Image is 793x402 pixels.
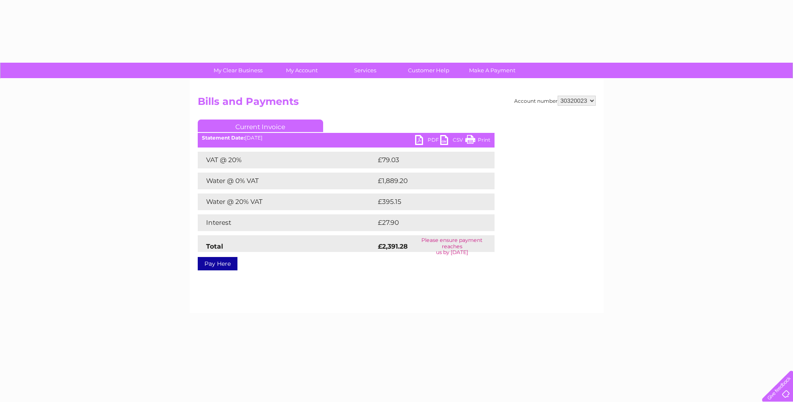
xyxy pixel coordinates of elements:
td: Please ensure payment reaches us by [DATE] [410,235,495,257]
a: My Account [267,63,336,78]
a: My Clear Business [204,63,273,78]
td: £27.90 [376,214,477,231]
div: Account number [514,96,596,106]
td: £79.03 [376,152,478,168]
td: Water @ 0% VAT [198,173,376,189]
strong: Total [206,242,223,250]
a: Customer Help [394,63,463,78]
a: PDF [415,135,440,147]
strong: £2,391.28 [378,242,408,250]
td: £1,889.20 [376,173,482,189]
a: Pay Here [198,257,237,270]
h2: Bills and Payments [198,96,596,112]
td: Water @ 20% VAT [198,193,376,210]
td: VAT @ 20% [198,152,376,168]
div: [DATE] [198,135,495,141]
a: Make A Payment [458,63,527,78]
a: Current Invoice [198,120,323,132]
b: Statement Date: [202,135,245,141]
a: CSV [440,135,465,147]
a: Print [465,135,490,147]
td: Interest [198,214,376,231]
a: Services [331,63,400,78]
td: £395.15 [376,193,479,210]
